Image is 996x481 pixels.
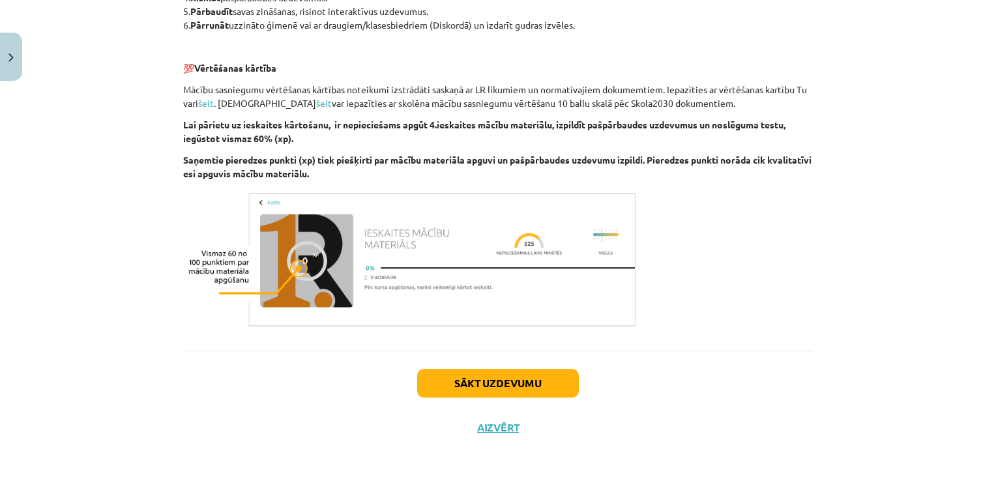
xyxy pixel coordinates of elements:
[183,154,812,179] strong: Saņemtie pieredzes punkti (xp) tiek piešķirti par mācību materiāla apguvi un pašpārbaudes uzdevum...
[198,97,214,109] a: šeit
[190,19,229,31] strong: Pārrunāt
[417,369,579,398] button: Sākt uzdevumu
[183,61,813,75] p: 💯
[473,421,523,434] button: Aizvērt
[194,62,276,74] strong: Vērtēšanas kārtība
[183,119,785,144] strong: Lai pārietu uz ieskaites kārtošanu, ir nepieciešams apgūt 4.ieskaites mācību materiālu, izpildīt ...
[316,97,332,109] a: šeit
[190,5,233,17] strong: Pārbaudīt
[8,53,14,62] img: icon-close-lesson-0947bae3869378f0d4975bcd49f059093ad1ed9edebbc8119c70593378902aed.svg
[183,83,813,110] p: Mācību sasniegumu vērtēšanas kārtības noteikumi izstrādāti saskaņā ar LR likumiem un normatīvajie...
